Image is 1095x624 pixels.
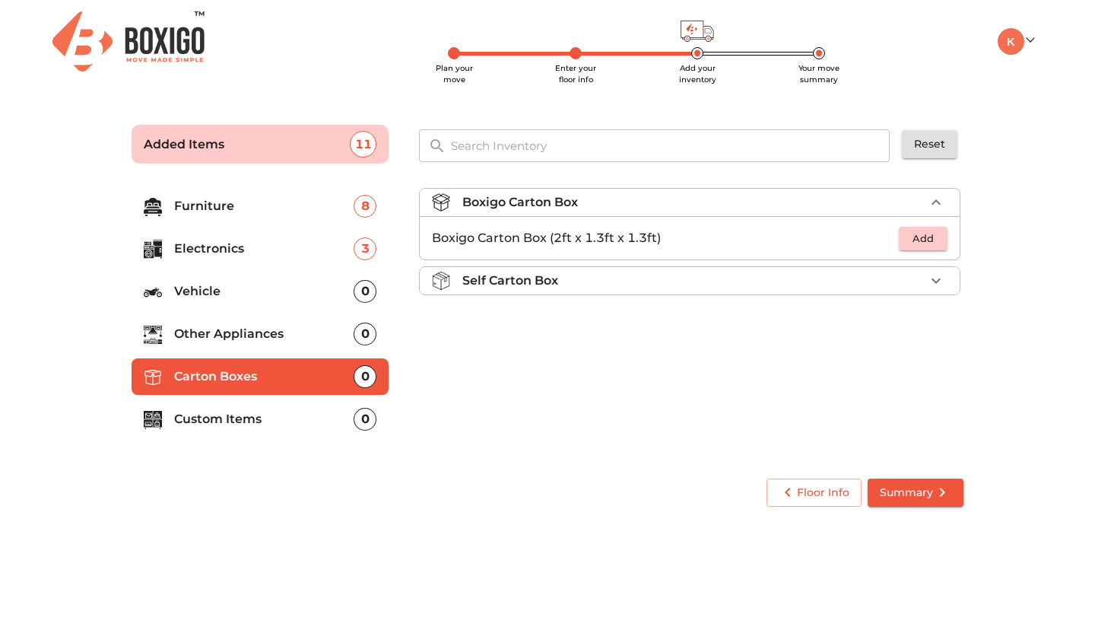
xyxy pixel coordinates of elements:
p: Electronics [174,240,354,258]
div: 0 [354,323,376,345]
img: Boxigo [52,11,205,72]
div: 11 [350,131,376,158]
span: Add [906,230,940,247]
p: Boxigo Carton Box [462,193,578,212]
div: 0 [354,280,376,303]
span: Enter your floor info [555,63,596,84]
input: Search Inventory [442,129,900,162]
p: Vehicle [174,282,354,301]
p: Furniture [174,197,354,215]
div: 0 [354,365,376,388]
p: Carton Boxes [174,368,354,386]
p: Self Carton Box [462,272,558,290]
span: Floor Info [779,483,849,502]
div: 8 [354,195,376,218]
span: Add your inventory [679,63,716,84]
img: boxigo_carton_box [432,193,450,212]
div: 0 [354,408,376,431]
span: Your move summary [798,63,839,84]
p: Other Appliances [174,325,354,343]
button: Add [899,227,947,250]
p: Custom Items [174,410,354,428]
div: 3 [354,237,376,260]
span: Plan your move [436,63,473,84]
p: Boxigo Carton Box (2ft x 1.3ft x 1.3ft) [432,229,899,247]
span: Reset [914,135,945,154]
button: Summary [868,479,963,507]
button: Reset [902,130,957,158]
button: Floor Info [766,479,862,507]
p: Added Items [144,135,350,154]
img: self_carton_box [432,272,450,290]
span: Summary [880,483,951,502]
